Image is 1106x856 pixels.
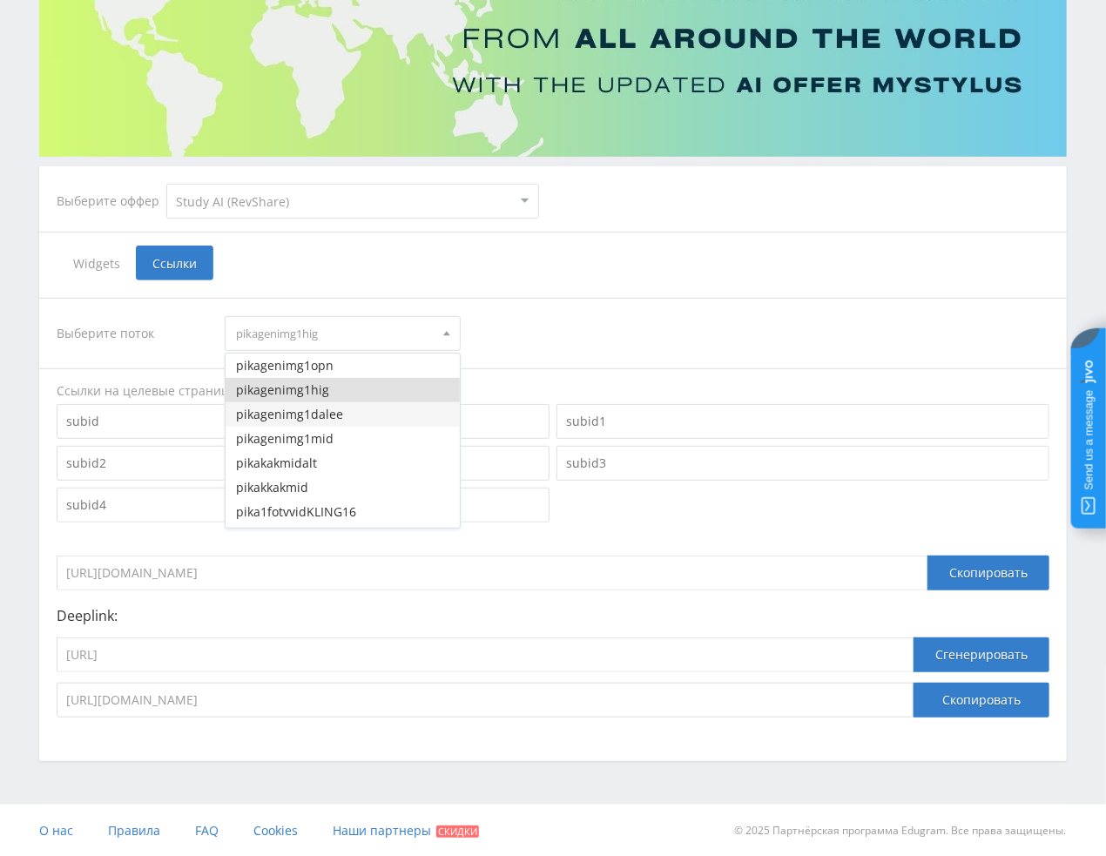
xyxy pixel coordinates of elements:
input: subid [57,404,550,439]
span: FAQ [195,822,219,839]
span: Наши партнеры [333,822,431,839]
span: Ссылки [136,246,213,280]
button: Скопировать [914,683,1049,718]
div: Ссылки на целевые страницы оффера. [57,382,1049,400]
button: pikagenimg1dalee [226,402,459,427]
button: pika1fotvvidANIM [226,525,459,549]
button: pikagenimg1mid [226,427,459,451]
span: Правила [108,822,160,839]
button: pika1fotvvidKLING16 [226,500,459,524]
input: subid4 [57,488,550,522]
button: pikagenimg1opn [226,354,459,378]
input: subid3 [556,446,1049,481]
button: pikagenimg1hig [226,378,459,402]
div: Выберите оффер [57,194,166,208]
input: subid2 [57,446,550,481]
button: pikakkakmid [226,475,459,500]
span: Widgets [57,246,136,280]
span: pikagenimg1hig [236,317,433,350]
input: subid1 [556,404,1049,439]
p: Deeplink: [57,608,1049,623]
span: Cookies [253,822,298,839]
div: Скопировать [927,556,1049,590]
span: О нас [39,822,73,839]
span: Скидки [436,826,479,838]
div: Выберите поток [57,316,208,351]
button: Сгенерировать [914,637,1049,672]
button: pikakakmidalt [226,451,459,475]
